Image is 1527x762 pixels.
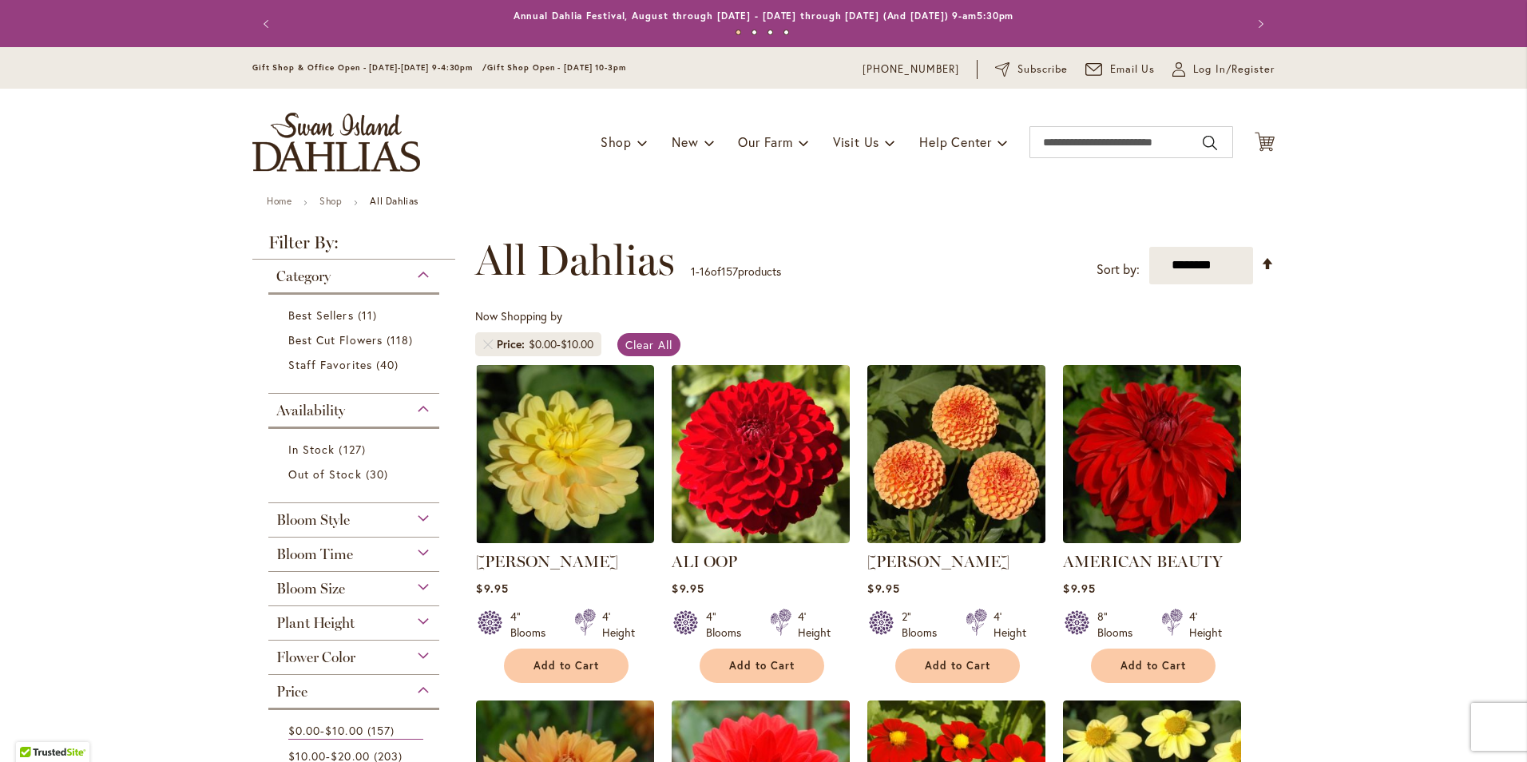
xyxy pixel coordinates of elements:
a: [PERSON_NAME] [867,552,1009,571]
span: Email Us [1110,62,1156,77]
span: All Dahlias [475,236,675,284]
a: Subscribe [995,62,1068,77]
span: $9.95 [867,581,899,596]
span: Add to Cart [1120,659,1186,673]
a: In Stock 127 [288,441,423,458]
span: $9.95 [672,581,704,596]
span: Help Center [919,133,992,150]
a: Best Sellers [288,307,423,323]
a: Shop [319,195,342,207]
a: Out of Stock 30 [288,466,423,482]
span: $9.95 [476,581,508,596]
img: ALI OOP [672,365,850,543]
span: Price [276,683,307,700]
img: AHOY MATEY [476,365,654,543]
span: 30 [366,466,392,482]
span: 1 [691,264,696,279]
span: Add to Cart [729,659,795,673]
span: Bloom Style [276,511,350,529]
strong: All Dahlias [370,195,418,207]
span: $10.00 [561,336,593,351]
span: Visit Us [833,133,879,150]
p: - of products [691,259,781,284]
div: 4" Blooms [510,609,555,641]
iframe: Launch Accessibility Center [12,705,57,750]
span: Add to Cart [533,659,599,673]
a: Email Us [1085,62,1156,77]
a: AMERICAN BEAUTY [1063,552,1223,571]
button: Add to Cart [700,649,824,683]
button: Add to Cart [895,649,1020,683]
a: AMERICAN BEAUTY [1063,531,1241,546]
span: Flower Color [276,649,355,666]
a: [PHONE_NUMBER] [863,62,959,77]
a: ALI OOP [672,531,850,546]
label: Sort by: [1097,255,1140,284]
span: $0.00 [529,336,557,351]
a: Remove Price $0.00 - $10.00 [483,339,493,349]
button: 3 of 4 [767,30,773,35]
a: Log In/Register [1172,62,1275,77]
span: Shop [601,133,632,150]
div: - [529,336,593,352]
div: 4' Height [994,609,1026,641]
span: 11 [358,307,381,323]
span: Now Shopping by [475,308,562,323]
a: Home [267,195,292,207]
span: 157 [367,722,399,739]
span: New [672,133,698,150]
img: AMERICAN BEAUTY [1063,365,1241,543]
span: Bloom Time [276,546,353,563]
a: store logo [252,113,420,172]
span: Staff Favorites [288,357,372,372]
div: 4' Height [1189,609,1222,641]
button: Next [1243,8,1275,40]
span: Subscribe [1017,62,1068,77]
span: $0.00 [288,723,320,738]
div: 4' Height [602,609,635,641]
a: [PERSON_NAME] [476,552,618,571]
span: Best Sellers [288,308,354,323]
span: Category [276,268,331,285]
button: Add to Cart [1091,649,1216,683]
span: Plant Height [276,614,355,632]
a: AMBER QUEEN [867,531,1045,546]
button: 4 of 4 [783,30,789,35]
a: $0.00-$10.00 157 [288,722,423,740]
span: 16 [700,264,711,279]
button: Previous [252,8,284,40]
span: Log In/Register [1193,62,1275,77]
span: Gift Shop Open - [DATE] 10-3pm [487,62,626,73]
span: Clear All [625,337,672,352]
img: AMBER QUEEN [867,365,1045,543]
div: 8" Blooms [1097,609,1142,641]
span: $10.00 [325,723,363,738]
span: Our Farm [738,133,792,150]
span: 118 [387,331,417,348]
span: Price [497,336,529,352]
span: Bloom Size [276,580,345,597]
span: Gift Shop & Office Open - [DATE]-[DATE] 9-4:30pm / [252,62,487,73]
span: $9.95 [1063,581,1095,596]
a: Clear All [617,333,680,356]
button: 2 of 4 [752,30,757,35]
div: 4' Height [798,609,831,641]
span: 157 [721,264,738,279]
a: Staff Favorites [288,356,423,373]
button: Add to Cart [504,649,629,683]
button: 1 of 4 [736,30,741,35]
span: 40 [376,356,403,373]
span: 127 [339,441,369,458]
a: AHOY MATEY [476,531,654,546]
a: Best Cut Flowers [288,331,423,348]
a: ALI OOP [672,552,737,571]
span: - [288,723,363,738]
span: In Stock [288,442,335,457]
span: Out of Stock [288,466,362,482]
div: 2" Blooms [902,609,946,641]
a: Annual Dahlia Festival, August through [DATE] - [DATE] through [DATE] (And [DATE]) 9-am5:30pm [514,10,1014,22]
strong: Filter By: [252,234,455,260]
span: Best Cut Flowers [288,332,383,347]
div: 4" Blooms [706,609,751,641]
span: Availability [276,402,345,419]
